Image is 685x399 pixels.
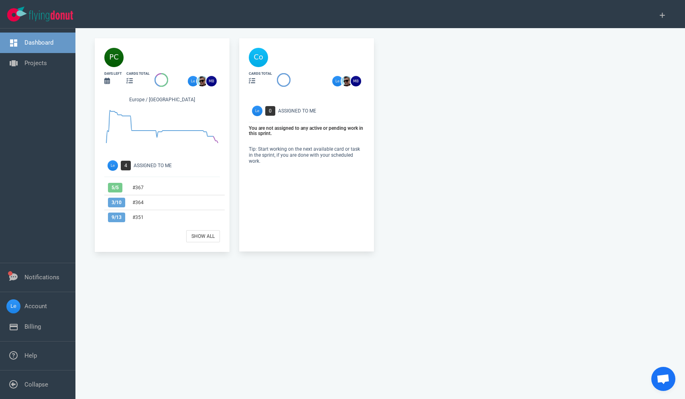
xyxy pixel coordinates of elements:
a: Show All [186,230,220,242]
div: Europe / [GEOGRAPHIC_DATA] [104,96,220,105]
a: #364 [132,200,144,205]
a: Help [24,352,37,359]
p: You are not assigned to any active or pending work in this sprint. [249,126,364,137]
div: days left [104,71,122,76]
span: 3 / 10 [108,198,125,207]
a: Account [24,303,47,310]
span: 0 [265,106,275,116]
img: Avatar [252,106,262,116]
a: Collapse [24,381,48,388]
div: Assigned To Me [134,162,225,169]
a: #351 [132,215,144,220]
a: Billing [24,323,41,330]
div: cards total [249,71,272,76]
div: Assigned To Me [278,107,369,115]
img: 26 [206,76,217,86]
img: 40 [104,48,124,67]
img: Flying Donut text logo [29,10,73,21]
img: 26 [351,76,361,86]
div: Open de chat [651,367,675,391]
img: 26 [188,76,198,86]
a: Projects [24,59,47,67]
img: 40 [249,48,268,67]
span: 5 / 5 [108,183,122,192]
img: 26 [341,76,352,86]
a: Dashboard [24,39,53,46]
span: 9 / 13 [108,213,125,222]
a: #367 [132,185,144,190]
p: Tip: Start working on the next available card or task in the sprint, if you are done with your sc... [249,146,364,164]
span: 4 [121,161,131,170]
img: 26 [197,76,207,86]
a: Notifications [24,274,59,281]
div: cards total [126,71,150,76]
img: 26 [332,76,343,86]
img: Avatar [108,160,118,171]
